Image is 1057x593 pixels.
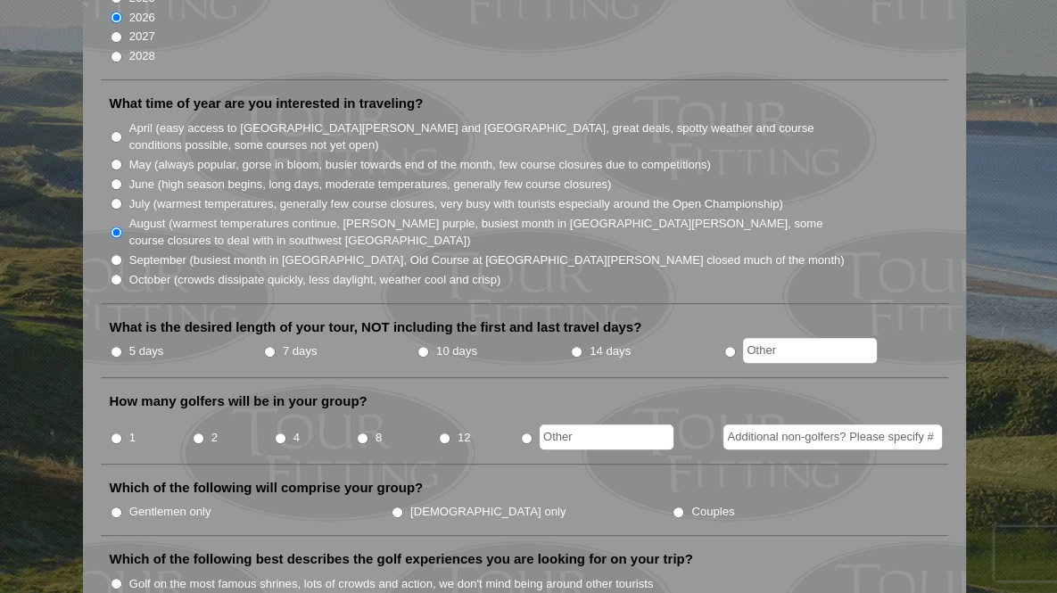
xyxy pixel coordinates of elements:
label: What time of year are you interested in traveling? [110,95,424,112]
label: Which of the following will comprise your group? [110,479,424,497]
label: 10 days [436,342,477,360]
label: 14 days [590,342,631,360]
label: August (warmest temperatures continue, [PERSON_NAME] purple, busiest month in [GEOGRAPHIC_DATA][P... [129,215,846,250]
label: Golf on the most famous shrines, lots of crowds and action, we don't mind being around other tour... [129,575,654,593]
label: 2028 [129,47,155,65]
label: 8 [376,429,382,447]
input: Other [743,338,877,363]
label: 4 [293,429,300,447]
label: Couples [691,503,734,521]
label: 2 [211,429,218,447]
label: April (easy access to [GEOGRAPHIC_DATA][PERSON_NAME] and [GEOGRAPHIC_DATA], great deals, spotty w... [129,119,846,154]
input: Additional non-golfers? Please specify # [723,424,942,449]
label: 1 [129,429,136,447]
label: 5 days [129,342,164,360]
label: 2026 [129,9,155,27]
label: Which of the following best describes the golf experiences you are looking for on your trip? [110,550,693,568]
input: Other [540,424,673,449]
label: 12 [458,429,471,447]
label: July (warmest temperatures, generally few course closures, very busy with tourists especially aro... [129,195,783,213]
label: May (always popular, gorse in bloom, busier towards end of the month, few course closures due to ... [129,156,711,174]
label: [DEMOGRAPHIC_DATA] only [410,503,566,521]
label: What is the desired length of your tour, NOT including the first and last travel days? [110,318,642,336]
label: 2027 [129,28,155,45]
label: 7 days [283,342,318,360]
label: October (crowds dissipate quickly, less daylight, weather cool and crisp) [129,271,501,289]
label: September (busiest month in [GEOGRAPHIC_DATA], Old Course at [GEOGRAPHIC_DATA][PERSON_NAME] close... [129,251,845,269]
label: Gentlemen only [129,503,211,521]
label: June (high season begins, long days, moderate temperatures, generally few course closures) [129,176,612,194]
label: How many golfers will be in your group? [110,392,367,410]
